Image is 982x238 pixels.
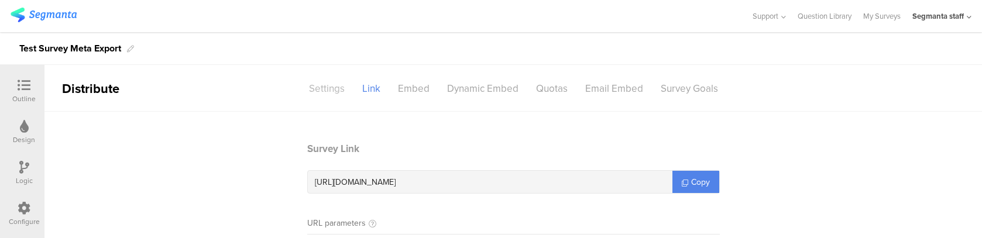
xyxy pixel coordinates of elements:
[576,78,652,99] div: Email Embed
[44,79,179,98] div: Distribute
[753,11,778,22] span: Support
[315,176,396,188] span: [URL][DOMAIN_NAME]
[300,78,353,99] div: Settings
[353,78,389,99] div: Link
[11,8,77,22] img: segmanta logo
[12,94,36,104] div: Outline
[438,78,527,99] div: Dynamic Embed
[527,78,576,99] div: Quotas
[19,39,121,58] div: Test Survey Meta Export
[13,134,35,145] div: Design
[389,78,438,99] div: Embed
[652,78,727,99] div: Survey Goals
[912,11,964,22] div: Segmanta staff
[16,175,33,186] div: Logic
[307,142,720,156] header: Survey Link
[307,217,366,229] div: URL parameters
[9,216,40,227] div: Configure
[691,176,710,188] span: Copy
